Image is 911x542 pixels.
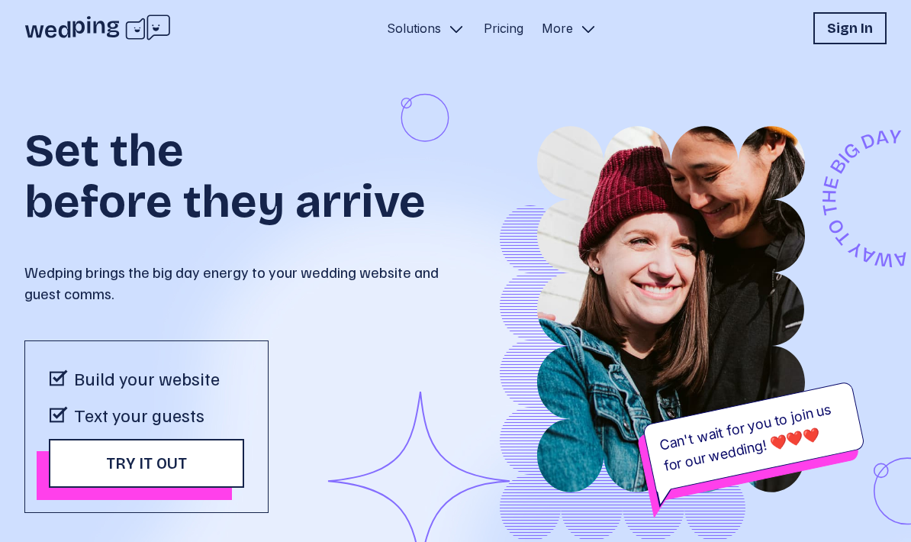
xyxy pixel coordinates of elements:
p: Wedping brings the big day energy to your wedding website and guest comms. [24,261,455,304]
span: Try it out [106,454,187,473]
button: Solutions [381,12,472,44]
img: couple [455,126,887,492]
a: Pricing [484,19,523,37]
button: Try it out [49,439,244,488]
button: Sign In [813,12,887,44]
h1: Set the before they arrive [24,105,455,224]
button: More [536,12,604,44]
nav: Primary Navigation [381,12,604,44]
p: More [542,19,573,37]
p: Text your guests [74,402,204,427]
p: Solutions [387,19,441,37]
p: Build your website [74,366,220,390]
div: Can't wait for you to join us for our wedding! ❤️️️❤️️️❤️ [642,381,866,492]
h1: Sign In [827,18,873,39]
